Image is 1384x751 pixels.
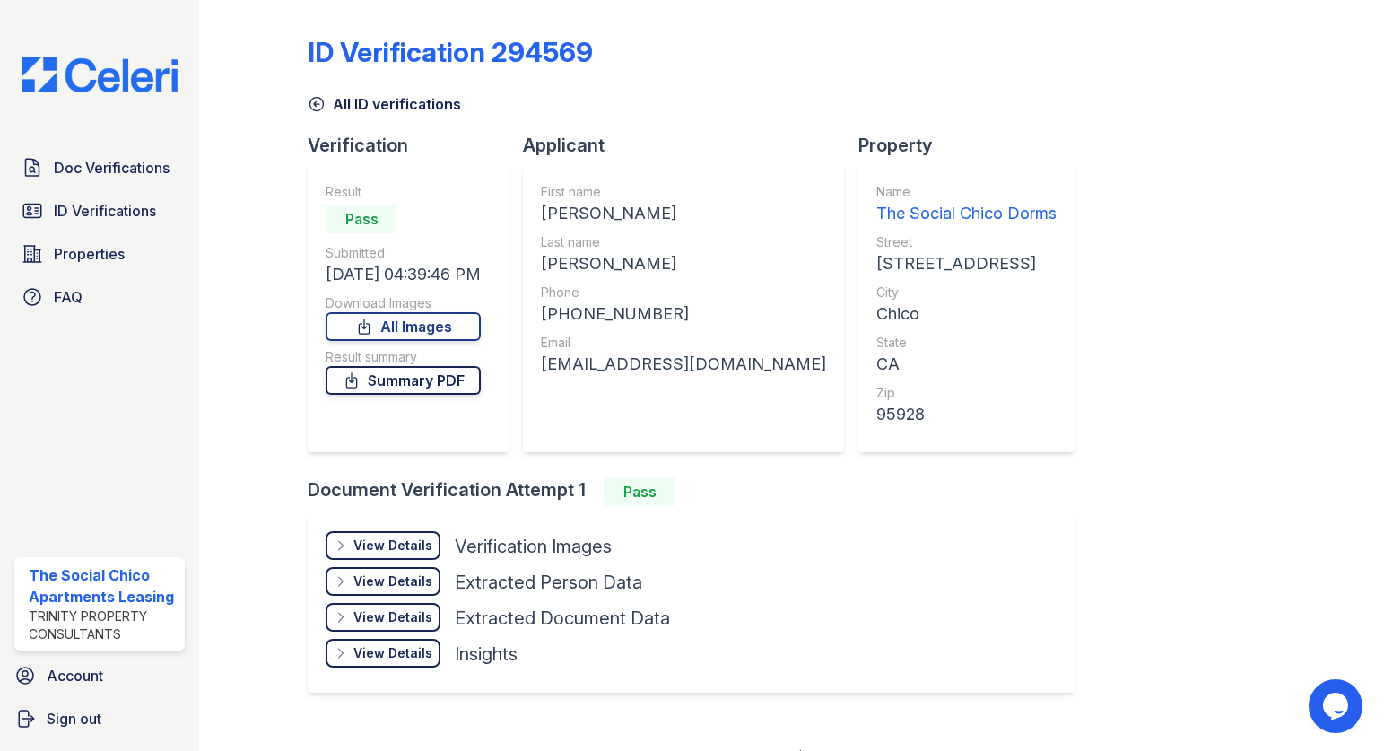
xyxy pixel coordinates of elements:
[455,606,670,631] div: Extracted Document Data
[353,644,432,662] div: View Details
[876,334,1057,352] div: State
[876,284,1057,301] div: City
[47,708,101,729] span: Sign out
[353,608,432,626] div: View Details
[47,665,103,686] span: Account
[455,642,518,667] div: Insights
[14,279,185,315] a: FAQ
[541,301,826,327] div: [PHONE_NUMBER]
[876,301,1057,327] div: Chico
[7,658,192,694] a: Account
[455,570,642,595] div: Extracted Person Data
[54,243,125,265] span: Properties
[14,193,185,229] a: ID Verifications
[54,286,83,308] span: FAQ
[541,233,826,251] div: Last name
[876,183,1057,201] div: Name
[326,348,481,366] div: Result summary
[1309,679,1366,733] iframe: chat widget
[7,57,192,92] img: CE_Logo_Blue-a8612792a0a2168367f1c8372b55b34899dd931a85d93a1a3d3e32e68fde9ad4.png
[326,294,481,312] div: Download Images
[14,150,185,186] a: Doc Verifications
[326,312,481,341] a: All Images
[876,352,1057,377] div: CA
[541,352,826,377] div: [EMAIL_ADDRESS][DOMAIN_NAME]
[308,133,523,158] div: Verification
[876,402,1057,427] div: 95928
[308,93,461,115] a: All ID verifications
[541,284,826,301] div: Phone
[29,607,178,643] div: Trinity Property Consultants
[876,251,1057,276] div: [STREET_ADDRESS]
[326,183,481,201] div: Result
[54,157,170,179] span: Doc Verifications
[541,251,826,276] div: [PERSON_NAME]
[14,236,185,272] a: Properties
[523,133,858,158] div: Applicant
[54,200,156,222] span: ID Verifications
[7,701,192,737] a: Sign out
[308,36,593,68] div: ID Verification 294569
[541,201,826,226] div: [PERSON_NAME]
[326,244,481,262] div: Submitted
[326,366,481,395] a: Summary PDF
[326,205,397,233] div: Pass
[455,534,612,559] div: Verification Images
[326,262,481,287] div: [DATE] 04:39:46 PM
[876,233,1057,251] div: Street
[876,201,1057,226] div: The Social Chico Dorms
[353,572,432,590] div: View Details
[353,537,432,555] div: View Details
[541,334,826,352] div: Email
[308,477,1089,506] div: Document Verification Attempt 1
[858,133,1089,158] div: Property
[604,477,675,506] div: Pass
[29,564,178,607] div: The Social Chico Apartments Leasing
[541,183,826,201] div: First name
[876,183,1057,226] a: Name The Social Chico Dorms
[876,384,1057,402] div: Zip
